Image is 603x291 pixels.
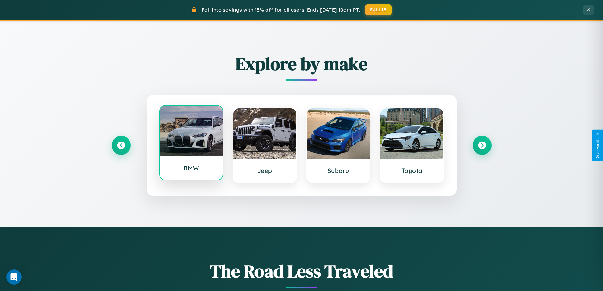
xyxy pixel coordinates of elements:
[365,4,392,15] button: FALL15
[112,52,492,76] h2: Explore by make
[595,133,600,158] div: Give Feedback
[313,167,364,174] h3: Subaru
[166,164,217,172] h3: BMW
[202,7,360,13] span: Fall into savings with 15% off for all users! Ends [DATE] 10am PT.
[6,269,22,285] div: Open Intercom Messenger
[387,167,437,174] h3: Toyota
[112,259,492,283] h1: The Road Less Traveled
[240,167,290,174] h3: Jeep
